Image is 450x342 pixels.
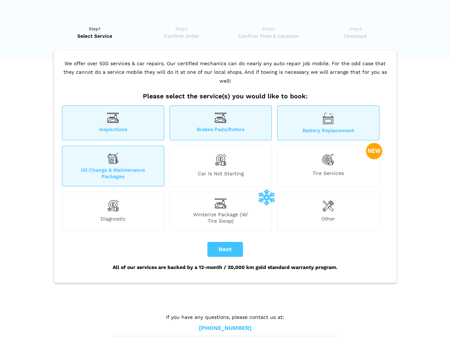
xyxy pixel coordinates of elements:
span: Inspections [62,126,164,134]
a: Step2 [140,25,223,40]
span: Select Service [54,32,136,40]
img: winterize-icon_1.png [258,188,275,206]
span: Confirm Order [140,32,223,40]
p: If you have any questions, please contact us at: [113,313,337,321]
p: We offer over 500 services & car repairs. Our certified mechanics can do nearly any auto repair j... [60,59,390,93]
button: Next [207,242,243,257]
span: Diagnostic [62,216,164,224]
span: Tire Services [278,170,379,180]
span: Confirm Time & Location [227,32,310,40]
span: Battery Replacement [278,127,379,134]
a: [PHONE_NUMBER] [199,325,252,332]
div: All of our services are backed by a 12-month / 20,000 km gold standard warranty program. [60,257,390,278]
a: Step4 [314,25,397,40]
span: Oil Change & Maintenance Packages [62,167,164,180]
span: Winterize Package (W/ Tire Swap) [170,211,271,224]
h2: Please select the service(s) you would like to book: [60,92,390,100]
a: Step1 [54,25,136,40]
a: Step3 [227,25,310,40]
span: Brakes Pads/Rotors [170,126,271,134]
img: new-badge-2-48.png [366,142,383,160]
span: Checkout [314,32,397,40]
span: Car is not starting [170,170,271,180]
span: Other [278,216,379,224]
